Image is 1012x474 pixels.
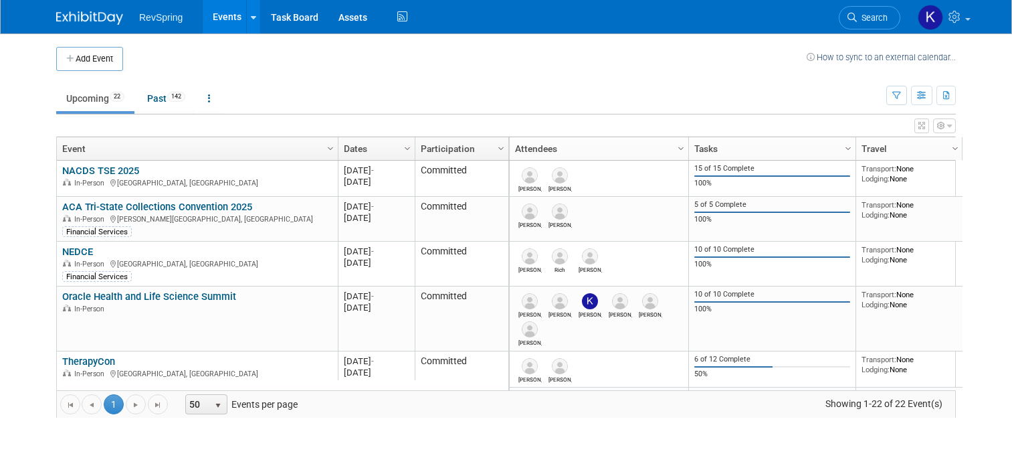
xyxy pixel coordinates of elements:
[62,177,332,188] div: [GEOGRAPHIC_DATA], [GEOGRAPHIC_DATA]
[862,200,896,210] span: Transport:
[63,179,71,185] img: In-Person Event
[639,309,662,318] div: Mary Solarz
[522,321,538,337] img: Elizabeth Geist
[104,394,124,414] span: 1
[169,394,311,414] span: Events per page
[548,264,572,273] div: Rich Schlegel
[415,351,508,388] td: Committed
[344,137,406,160] a: Dates
[137,86,195,111] a: Past142
[522,248,538,264] img: Bob Duggan
[518,220,542,228] div: Marti Anderson
[153,400,163,410] span: Go to the last page
[62,165,139,177] a: NACDS TSE 2025
[344,246,409,257] div: [DATE]
[74,215,108,224] span: In-Person
[496,143,506,154] span: Column Settings
[548,220,572,228] div: Bob Darby
[612,293,628,309] img: Heather Davisson
[371,356,374,366] span: -
[552,293,568,309] img: Kennon Askew
[371,246,374,256] span: -
[344,367,409,378] div: [DATE]
[126,394,146,414] a: Go to the next page
[609,309,632,318] div: Heather Davisson
[694,355,851,364] div: 6 of 12 Complete
[515,137,680,160] a: Attendees
[62,271,132,282] div: Financial Services
[582,248,598,264] img: Bob Darby
[862,365,890,374] span: Lodging:
[62,213,332,224] div: [PERSON_NAME][GEOGRAPHIC_DATA], [GEOGRAPHIC_DATA]
[344,355,409,367] div: [DATE]
[548,374,572,383] div: David Bien
[371,202,374,212] span: -
[344,176,409,187] div: [DATE]
[862,164,958,183] div: None None
[148,394,168,414] a: Go to the last page
[694,137,847,160] a: Tasks
[62,368,332,379] div: [GEOGRAPHIC_DATA], [GEOGRAPHIC_DATA]
[63,215,71,222] img: In-Person Event
[325,143,336,154] span: Column Settings
[344,212,409,224] div: [DATE]
[857,13,888,23] span: Search
[642,293,658,309] img: Mary Solarz
[344,201,409,212] div: [DATE]
[371,291,374,301] span: -
[552,358,568,374] img: David Bien
[862,200,958,220] div: None None
[694,370,851,379] div: 50%
[694,164,851,173] div: 15 of 15 Complete
[110,92,124,102] span: 22
[674,137,689,157] a: Column Settings
[862,355,896,364] span: Transport:
[56,86,134,111] a: Upcoming22
[86,400,97,410] span: Go to the previous page
[62,291,236,303] a: Oracle Health and Life Science Summit
[694,290,851,299] div: 10 of 10 Complete
[522,204,538,220] img: Marti Anderson
[694,245,851,254] div: 10 of 10 Complete
[548,183,572,192] div: Amy Coates
[918,5,943,30] img: Kelsey Culver
[862,137,954,160] a: Travel
[518,337,542,346] div: Elizabeth Geist
[130,400,141,410] span: Go to the next page
[522,358,538,374] img: Ryan Boyens
[862,210,890,220] span: Lodging:
[167,92,185,102] span: 142
[344,257,409,268] div: [DATE]
[344,165,409,176] div: [DATE]
[579,309,602,318] div: Kelsey Culver
[862,290,958,309] div: None None
[676,143,686,154] span: Column Settings
[582,293,598,309] img: Kelsey Culver
[324,137,338,157] a: Column Settings
[56,11,123,25] img: ExhibitDay
[60,394,80,414] a: Go to the first page
[344,291,409,302] div: [DATE]
[694,215,851,224] div: 100%
[522,167,538,183] img: Steve Donohue
[552,167,568,183] img: Amy Coates
[841,137,856,157] a: Column Settings
[522,293,538,309] img: Heather Crowell
[401,137,415,157] a: Column Settings
[839,6,900,29] a: Search
[948,137,963,157] a: Column Settings
[56,47,123,71] button: Add Event
[862,174,890,183] span: Lodging:
[807,52,956,62] a: How to sync to an external calendar...
[63,260,71,266] img: In-Person Event
[415,242,508,287] td: Committed
[371,165,374,175] span: -
[63,370,71,376] img: In-Person Event
[139,12,183,23] span: RevSpring
[950,143,960,154] span: Column Settings
[843,143,853,154] span: Column Settings
[186,395,209,414] span: 50
[518,309,542,318] div: Heather Crowell
[518,183,542,192] div: Steve Donohue
[402,143,413,154] span: Column Settings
